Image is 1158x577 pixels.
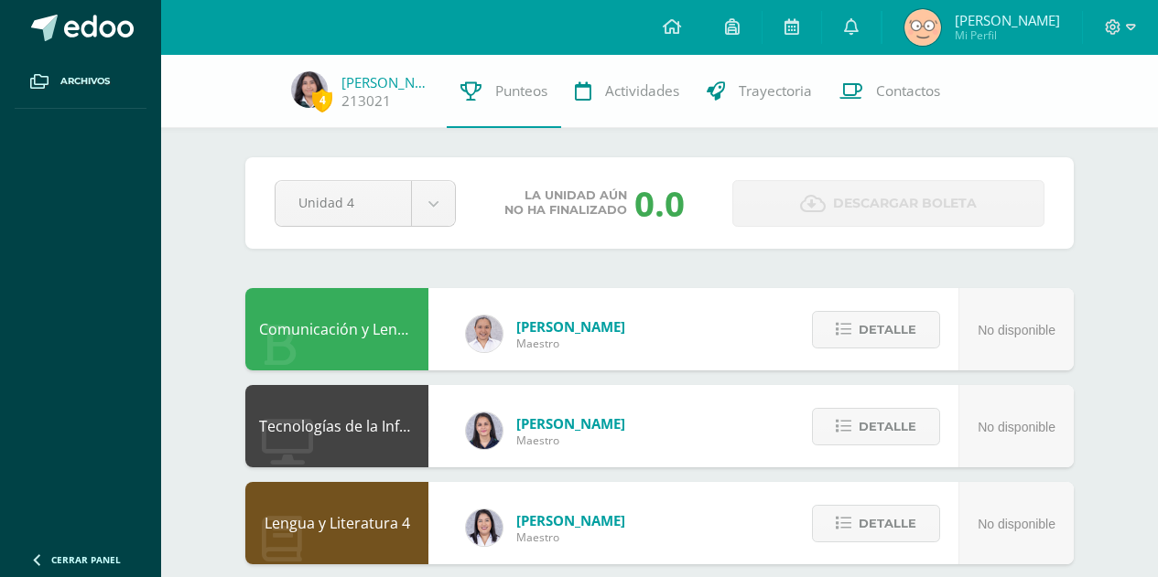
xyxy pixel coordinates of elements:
[634,179,685,227] div: 0.0
[466,509,503,546] img: fd1196377973db38ffd7ffd912a4bf7e.png
[291,71,328,108] img: 132b6f2fb12677b49262665ddd89ec82.png
[466,412,503,449] img: dbcf09110664cdb6f63fe058abfafc14.png
[904,9,941,46] img: 1a4d27bc1830275b18b6b82291d6b399.png
[812,408,940,445] button: Detalle
[341,91,391,111] a: 213021
[876,81,940,101] span: Contactos
[859,313,916,347] span: Detalle
[341,73,433,91] a: [PERSON_NAME]
[516,433,625,448] span: Maestro
[859,410,916,443] span: Detalle
[245,482,428,564] div: Lengua y Literatura 4
[245,288,428,370] div: Comunicación y Lenguaje L3 Inglés 4
[693,55,826,128] a: Trayectoria
[955,27,1060,43] span: Mi Perfil
[833,181,977,226] span: Descargar boleta
[955,11,1060,29] span: [PERSON_NAME]
[739,81,812,101] span: Trayectoria
[15,55,146,109] a: Archivos
[51,553,121,566] span: Cerrar panel
[561,55,693,128] a: Actividades
[495,81,547,101] span: Punteos
[312,89,332,112] span: 4
[516,336,625,351] span: Maestro
[516,511,625,529] span: [PERSON_NAME]
[812,311,940,348] button: Detalle
[978,420,1055,434] span: No disponible
[516,414,625,433] span: [PERSON_NAME]
[605,81,679,101] span: Actividades
[276,181,455,226] a: Unidad 4
[245,385,428,467] div: Tecnologías de la Información y la Comunicación 4
[812,505,940,542] button: Detalle
[466,315,503,352] img: 04fbc0eeb5f5f8cf55eb7ff53337e28b.png
[978,323,1055,337] span: No disponible
[859,507,916,540] span: Detalle
[978,517,1055,531] span: No disponible
[504,188,627,218] span: La unidad aún no ha finalizado
[447,55,561,128] a: Punteos
[826,55,954,128] a: Contactos
[516,317,625,336] span: [PERSON_NAME]
[298,181,388,224] span: Unidad 4
[60,74,110,89] span: Archivos
[516,529,625,545] span: Maestro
